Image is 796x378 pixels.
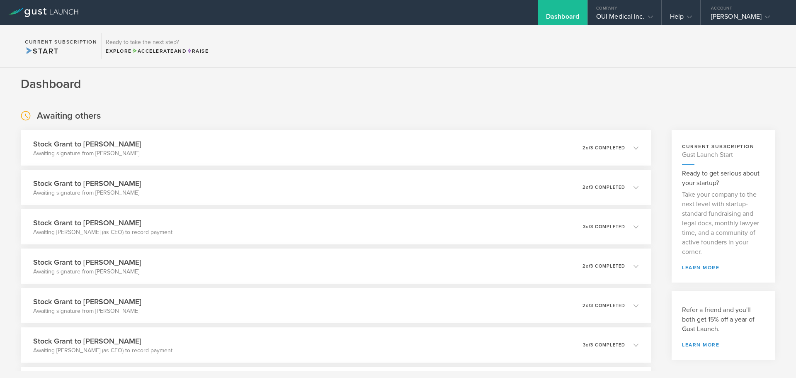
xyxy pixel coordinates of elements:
h3: Ready to take the next step? [106,39,209,45]
span: and [132,48,187,54]
h2: Awaiting others [37,110,101,122]
p: Take your company to the next level with startup-standard fundraising and legal docs, monthly law... [682,190,765,257]
h3: Stock Grant to [PERSON_NAME] [33,296,141,307]
h3: Refer a friend and you'll both get 15% off a year of Gust Launch. [682,305,765,334]
div: [PERSON_NAME] [711,12,781,25]
h3: Stock Grant to [PERSON_NAME] [33,257,141,268]
span: Start [25,46,58,56]
em: of [586,303,590,308]
em: of [586,185,590,190]
em: of [586,224,590,229]
span: Accelerate [132,48,174,54]
p: Awaiting [PERSON_NAME] (as CEO) to record payment [33,228,172,237]
p: 2 3 completed [582,146,625,150]
h3: Stock Grant to [PERSON_NAME] [33,217,172,228]
p: 2 3 completed [582,303,625,308]
h3: Ready to get serious about your startup? [682,169,765,188]
h3: current subscription [682,143,765,150]
h3: Stock Grant to [PERSON_NAME] [33,139,141,149]
p: Awaiting signature from [PERSON_NAME] [33,307,141,315]
p: Awaiting signature from [PERSON_NAME] [33,268,141,276]
p: Awaiting signature from [PERSON_NAME] [33,149,141,158]
a: learn more [682,265,765,270]
div: Help [670,12,692,25]
span: Raise [187,48,209,54]
h3: Stock Grant to [PERSON_NAME] [33,336,172,346]
em: of [586,342,590,348]
p: 2 3 completed [582,264,625,268]
em: of [586,145,590,151]
p: 2 3 completed [582,185,625,190]
h2: Current Subscription [25,39,97,44]
a: Learn more [682,342,765,347]
p: Awaiting [PERSON_NAME] (as CEO) to record payment [33,346,172,355]
div: Dashboard [546,12,579,25]
p: Awaiting signature from [PERSON_NAME] [33,189,141,197]
p: 3 3 completed [583,224,625,229]
em: of [586,263,590,269]
h3: Stock Grant to [PERSON_NAME] [33,178,141,189]
div: Ready to take the next step?ExploreAccelerateandRaise [101,33,213,59]
h4: Gust Launch Start [682,150,765,160]
div: OUI Medical Inc. [596,12,653,25]
p: 3 3 completed [583,343,625,347]
div: Explore [106,47,209,55]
